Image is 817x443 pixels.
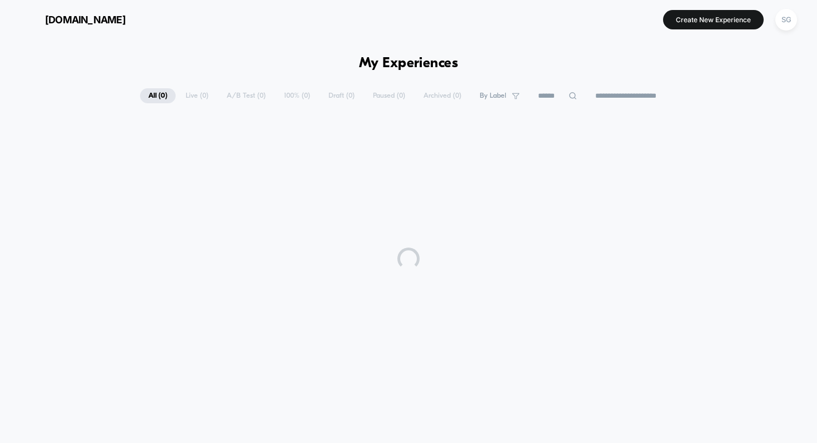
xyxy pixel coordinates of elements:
[45,14,126,26] span: [DOMAIN_NAME]
[140,88,176,103] span: All ( 0 )
[17,11,129,28] button: [DOMAIN_NAME]
[775,9,797,31] div: SG
[480,92,506,100] span: By Label
[359,56,459,72] h1: My Experiences
[663,10,764,29] button: Create New Experience
[772,8,800,31] button: SG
